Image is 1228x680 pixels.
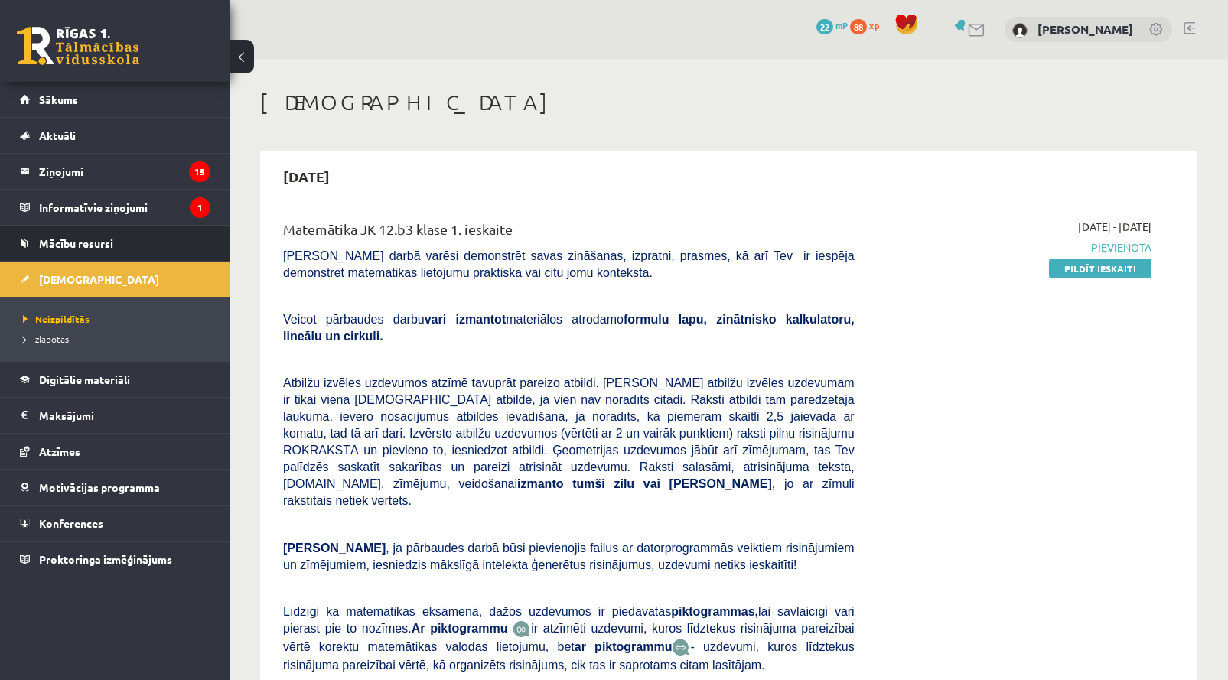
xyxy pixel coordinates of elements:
[189,161,210,182] i: 15
[1078,219,1151,235] span: [DATE] - [DATE]
[39,190,210,225] legend: Informatīvie ziņojumi
[1037,21,1133,37] a: [PERSON_NAME]
[23,313,90,325] span: Neizpildītās
[20,118,210,153] a: Aktuāli
[17,27,139,65] a: Rīgas 1. Tālmācības vidusskola
[671,605,758,618] b: piktogrammas,
[39,398,210,433] legend: Maksājumi
[39,480,160,494] span: Motivācijas programma
[572,477,772,490] b: tumši zilu vai [PERSON_NAME]
[1012,23,1028,38] img: Eva Rozīte
[283,249,855,279] span: [PERSON_NAME] darbā varēsi demonstrēt savas zināšanas, izpratni, prasmes, kā arī Tev ir iespēja d...
[517,477,563,490] b: izmanto
[283,542,855,571] span: , ja pārbaudes darbā būsi pievienojis failus ar datorprogrammās veiktiem risinājumiem un zīmējumi...
[1049,259,1151,278] a: Pildīt ieskaiti
[23,333,69,345] span: Izlabotās
[283,313,855,343] span: Veicot pārbaudes darbu materiālos atrodamo
[816,19,833,34] span: 22
[20,542,210,577] a: Proktoringa izmēģinājums
[850,19,867,34] span: 88
[20,82,210,117] a: Sākums
[850,19,887,31] a: 88 xp
[283,313,855,343] b: formulu lapu, zinātnisko kalkulatoru, lineālu un cirkuli.
[190,197,210,218] i: 1
[39,552,172,566] span: Proktoringa izmēģinājums
[20,190,210,225] a: Informatīvie ziņojumi1
[513,620,531,638] img: JfuEzvunn4EvwAAAAASUVORK5CYII=
[20,470,210,505] a: Motivācijas programma
[20,154,210,189] a: Ziņojumi15
[575,640,673,653] b: ar piktogrammu
[412,622,508,635] b: Ar piktogrammu
[283,219,855,247] div: Matemātika JK 12.b3 klase 1. ieskaite
[869,19,879,31] span: xp
[20,398,210,433] a: Maksājumi
[23,332,214,346] a: Izlabotās
[39,154,210,189] legend: Ziņojumi
[425,313,507,326] b: vari izmantot
[816,19,848,31] a: 22 mP
[39,272,159,286] span: [DEMOGRAPHIC_DATA]
[20,506,210,541] a: Konferences
[260,89,1197,116] h1: [DEMOGRAPHIC_DATA]
[283,622,855,653] span: ir atzīmēti uzdevumi, kuros līdztekus risinājuma pareizībai vērtē korektu matemātikas valodas lie...
[39,373,130,386] span: Digitālie materiāli
[23,312,214,326] a: Neizpildītās
[283,542,386,555] span: [PERSON_NAME]
[283,605,855,635] span: Līdzīgi kā matemātikas eksāmenā, dažos uzdevumos ir piedāvātas lai savlaicīgi vari pierast pie to...
[268,158,345,194] h2: [DATE]
[878,239,1151,255] span: Pievienota
[39,236,113,250] span: Mācību resursi
[20,362,210,397] a: Digitālie materiāli
[20,226,210,261] a: Mācību resursi
[39,93,78,106] span: Sākums
[39,129,76,142] span: Aktuāli
[283,376,855,507] span: Atbilžu izvēles uzdevumos atzīmē tavuprāt pareizo atbildi. [PERSON_NAME] atbilžu izvēles uzdevuma...
[39,516,103,530] span: Konferences
[20,262,210,297] a: [DEMOGRAPHIC_DATA]
[39,444,80,458] span: Atzīmes
[672,639,690,656] img: wKvN42sLe3LLwAAAABJRU5ErkJggg==
[20,434,210,469] a: Atzīmes
[835,19,848,31] span: mP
